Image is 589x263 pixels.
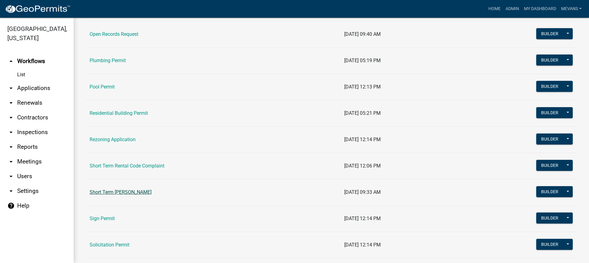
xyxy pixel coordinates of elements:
a: Home [486,3,503,15]
span: [DATE] 12:14 PM [344,216,381,221]
i: arrow_drop_down [7,114,15,121]
button: Builder [536,239,563,250]
button: Builder [536,28,563,39]
span: [DATE] 09:40 AM [344,31,381,37]
a: Mevans [559,3,584,15]
a: Rezoning Application [90,137,136,142]
i: arrow_drop_down [7,187,15,195]
a: Short Term [PERSON_NAME] [90,189,152,195]
button: Builder [536,160,563,171]
i: arrow_drop_up [7,58,15,65]
a: My Dashboard [522,3,559,15]
button: Builder [536,107,563,118]
i: arrow_drop_down [7,99,15,107]
button: Builder [536,81,563,92]
a: Sign Permit [90,216,115,221]
span: [DATE] 12:14 PM [344,137,381,142]
span: [DATE] 05:19 PM [344,58,381,63]
a: Admin [503,3,522,15]
button: Builder [536,212,563,224]
a: Plumbing Permit [90,58,126,63]
a: Pool Permit [90,84,115,90]
button: Builder [536,186,563,197]
span: [DATE] 05:21 PM [344,110,381,116]
a: Residential Building Permit [90,110,148,116]
i: arrow_drop_down [7,129,15,136]
a: Open Records Request [90,31,138,37]
i: arrow_drop_down [7,143,15,151]
a: Solicitation Permit [90,242,129,248]
i: arrow_drop_down [7,85,15,92]
span: [DATE] 09:33 AM [344,189,381,195]
a: Short Term Rental Code Complaint [90,163,164,169]
button: Builder [536,133,563,145]
span: [DATE] 12:06 PM [344,163,381,169]
span: [DATE] 12:13 PM [344,84,381,90]
i: help [7,202,15,209]
button: Builder [536,54,563,66]
i: arrow_drop_down [7,173,15,180]
span: [DATE] 12:14 PM [344,242,381,248]
i: arrow_drop_down [7,158,15,165]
